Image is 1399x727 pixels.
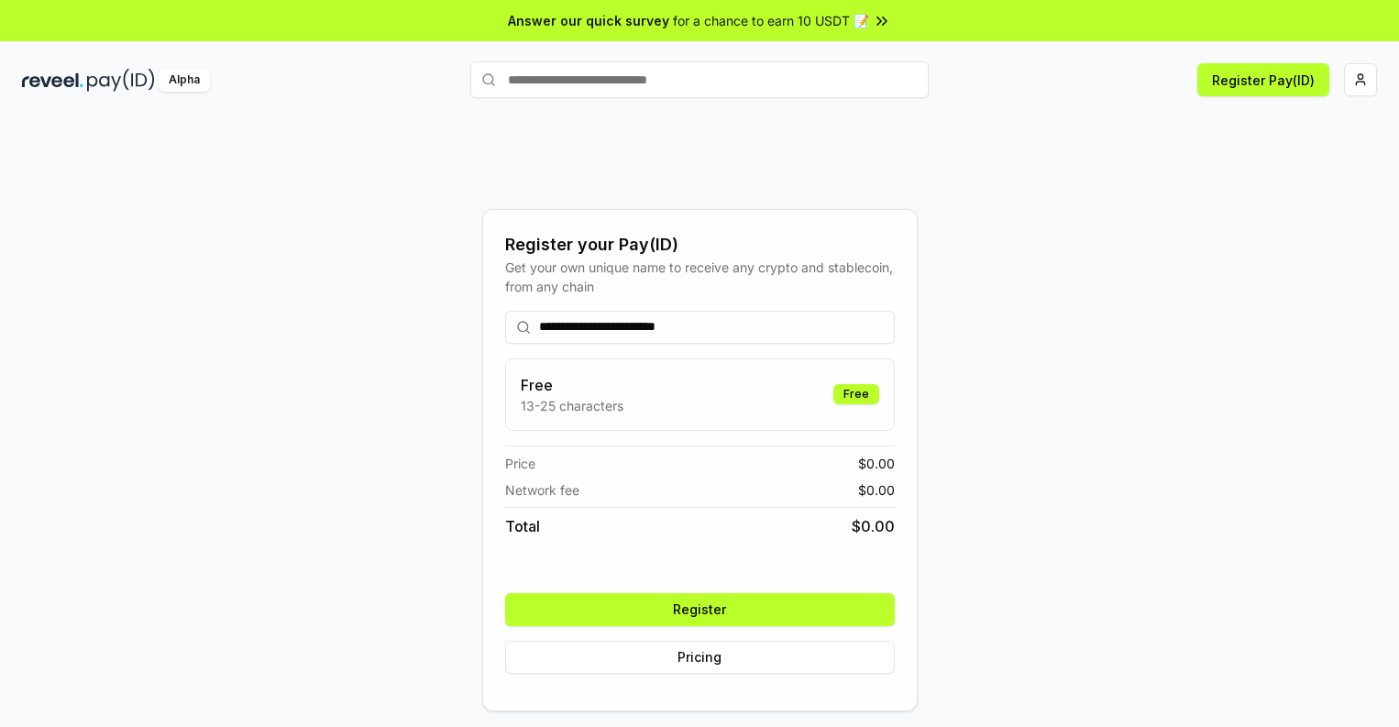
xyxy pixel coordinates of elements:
[505,593,895,626] button: Register
[833,384,879,404] div: Free
[1197,63,1329,96] button: Register Pay(ID)
[505,232,895,258] div: Register your Pay(ID)
[521,374,623,396] h3: Free
[505,515,540,537] span: Total
[505,258,895,296] div: Get your own unique name to receive any crypto and stablecoin, from any chain
[505,454,535,473] span: Price
[22,69,83,92] img: reveel_dark
[521,396,623,415] p: 13-25 characters
[508,11,669,30] span: Answer our quick survey
[505,480,579,500] span: Network fee
[87,69,155,92] img: pay_id
[159,69,210,92] div: Alpha
[858,454,895,473] span: $ 0.00
[852,515,895,537] span: $ 0.00
[858,480,895,500] span: $ 0.00
[505,641,895,674] button: Pricing
[673,11,869,30] span: for a chance to earn 10 USDT 📝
